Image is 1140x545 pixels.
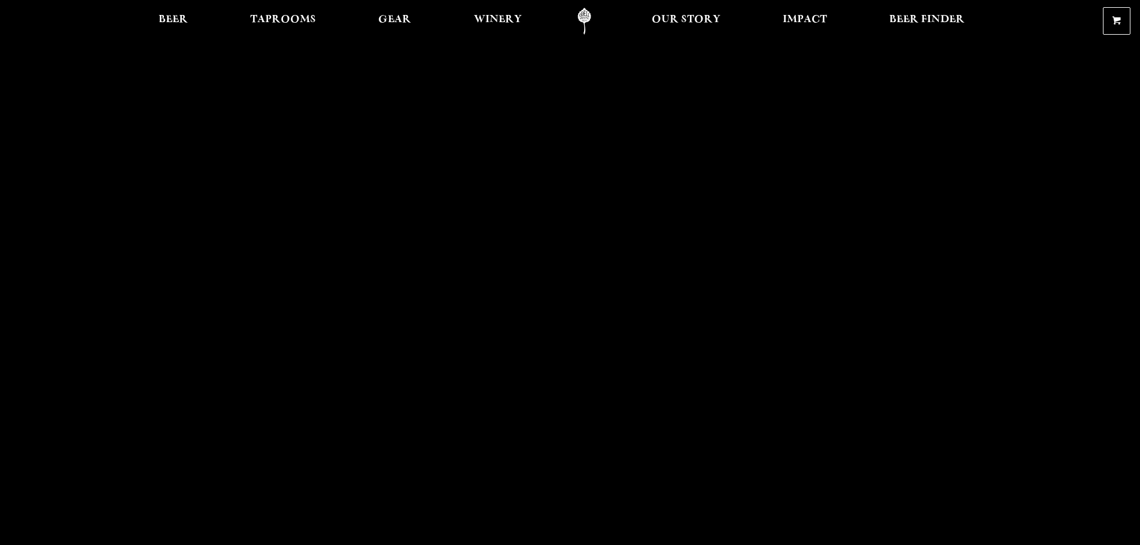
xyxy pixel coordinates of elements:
a: Gear [370,8,419,35]
span: Winery [474,15,522,25]
span: Beer [159,15,188,25]
a: Taprooms [242,8,324,35]
a: Our Story [644,8,728,35]
a: Odell Home [562,8,607,35]
a: Beer Finder [881,8,972,35]
span: Our Story [652,15,721,25]
a: Beer [151,8,196,35]
a: Winery [466,8,530,35]
a: Impact [775,8,835,35]
span: Taprooms [250,15,316,25]
span: Impact [783,15,827,25]
span: Beer Finder [889,15,965,25]
span: Gear [378,15,411,25]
